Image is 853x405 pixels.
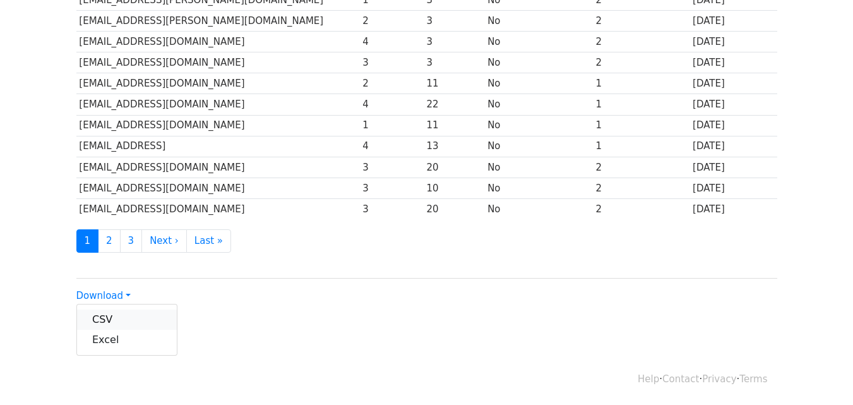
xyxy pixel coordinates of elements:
[76,229,99,253] a: 1
[359,115,423,136] td: 1
[76,157,360,178] td: [EMAIL_ADDRESS][DOMAIN_NAME]
[359,157,423,178] td: 3
[484,94,592,115] td: No
[77,310,177,330] a: CSV
[689,52,777,73] td: [DATE]
[662,373,699,385] a: Contact
[593,73,689,94] td: 1
[76,11,360,32] td: [EMAIL_ADDRESS][PERSON_NAME][DOMAIN_NAME]
[359,73,423,94] td: 2
[484,178,592,198] td: No
[689,178,777,198] td: [DATE]
[76,32,360,52] td: [EMAIL_ADDRESS][DOMAIN_NAME]
[76,52,360,73] td: [EMAIL_ADDRESS][DOMAIN_NAME]
[593,32,689,52] td: 2
[689,157,777,178] td: [DATE]
[359,11,423,32] td: 2
[484,136,592,157] td: No
[484,11,592,32] td: No
[689,94,777,115] td: [DATE]
[76,136,360,157] td: [EMAIL_ADDRESS]
[77,330,177,350] a: Excel
[424,178,485,198] td: 10
[76,115,360,136] td: [EMAIL_ADDRESS][DOMAIN_NAME]
[424,73,485,94] td: 11
[359,136,423,157] td: 4
[593,198,689,219] td: 2
[186,229,231,253] a: Last »
[76,198,360,219] td: [EMAIL_ADDRESS][DOMAIN_NAME]
[689,136,777,157] td: [DATE]
[76,94,360,115] td: [EMAIL_ADDRESS][DOMAIN_NAME]
[98,229,121,253] a: 2
[120,229,143,253] a: 3
[484,52,592,73] td: No
[359,198,423,219] td: 3
[424,136,485,157] td: 13
[702,373,736,385] a: Privacy
[484,198,592,219] td: No
[359,178,423,198] td: 3
[424,52,485,73] td: 3
[359,94,423,115] td: 4
[484,115,592,136] td: No
[638,373,659,385] a: Help
[593,157,689,178] td: 2
[689,115,777,136] td: [DATE]
[593,94,689,115] td: 1
[484,73,592,94] td: No
[689,198,777,219] td: [DATE]
[424,198,485,219] td: 20
[359,32,423,52] td: 4
[484,32,592,52] td: No
[424,115,485,136] td: 11
[689,32,777,52] td: [DATE]
[76,178,360,198] td: [EMAIL_ADDRESS][DOMAIN_NAME]
[424,94,485,115] td: 22
[689,11,777,32] td: [DATE]
[593,11,689,32] td: 2
[76,290,131,301] a: Download
[76,73,360,94] td: [EMAIL_ADDRESS][DOMAIN_NAME]
[593,178,689,198] td: 2
[424,11,485,32] td: 3
[593,52,689,73] td: 2
[689,73,777,94] td: [DATE]
[424,157,485,178] td: 20
[739,373,767,385] a: Terms
[484,157,592,178] td: No
[359,52,423,73] td: 3
[424,32,485,52] td: 3
[790,344,853,405] iframe: Chat Widget
[593,115,689,136] td: 1
[141,229,187,253] a: Next ›
[593,136,689,157] td: 1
